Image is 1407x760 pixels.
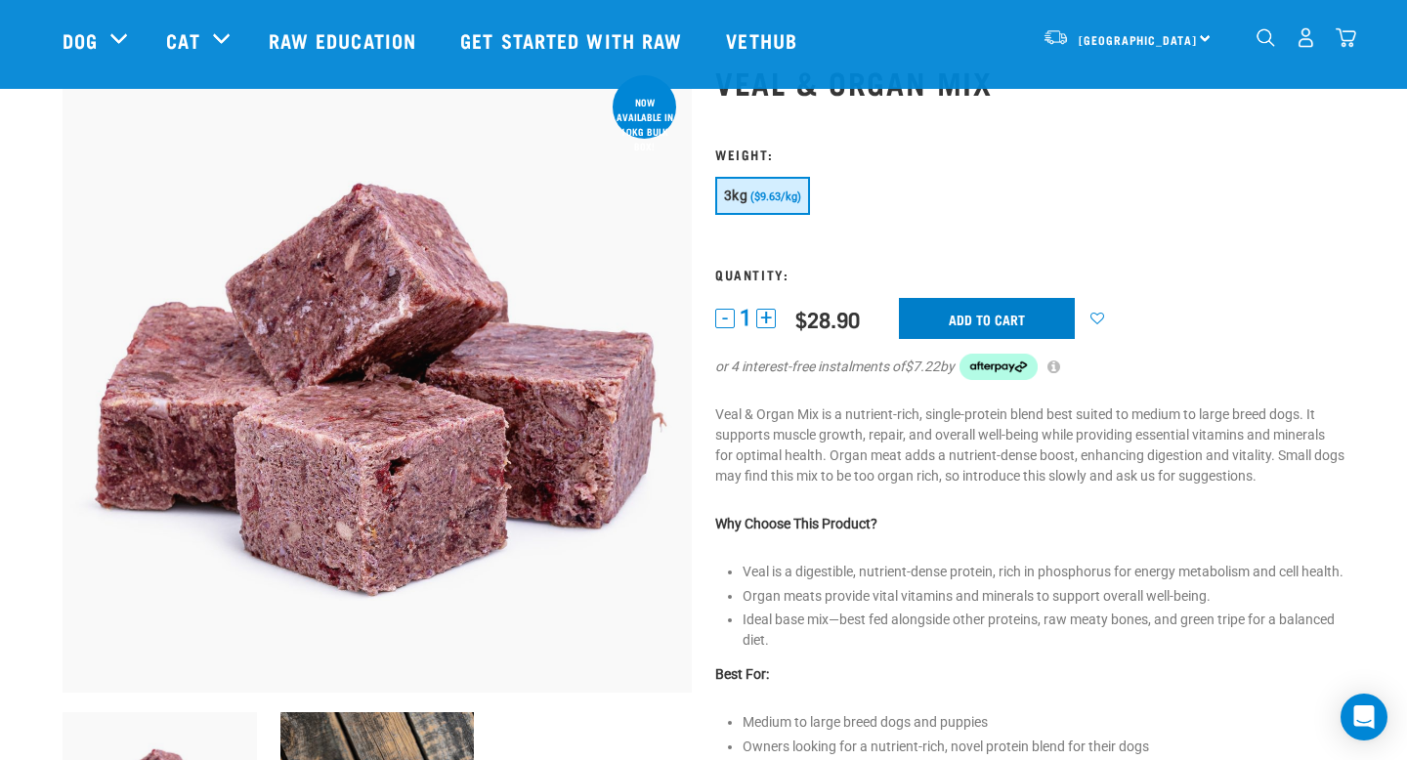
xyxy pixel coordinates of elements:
p: Veal & Organ Mix is a nutrient-rich, single-protein blend best suited to medium to large breed do... [715,404,1344,486]
span: $7.22 [905,357,940,377]
li: Veal is a digestible, nutrient-dense protein, rich in phosphorus for energy metabolism and cell h... [743,562,1344,582]
img: Afterpay [959,354,1038,381]
div: Open Intercom Messenger [1341,694,1387,740]
button: 3kg ($9.63/kg) [715,177,810,215]
div: or 4 interest-free instalments of by [715,354,1344,381]
li: Owners looking for a nutrient-rich, novel protein blend for their dogs [743,737,1344,757]
a: Cat [166,25,199,55]
a: Vethub [706,1,822,79]
button: + [756,309,776,328]
a: Raw Education [249,1,441,79]
button: - [715,309,735,328]
li: Ideal base mix—best fed alongside other proteins, raw meaty bones, and green tripe for a balanced... [743,610,1344,651]
img: user.png [1296,27,1316,48]
img: home-icon-1@2x.png [1257,28,1275,47]
input: Add to cart [899,298,1075,339]
strong: Best For: [715,666,769,682]
h3: Quantity: [715,267,1344,281]
span: [GEOGRAPHIC_DATA] [1079,36,1197,43]
a: Dog [63,25,98,55]
img: 1158 Veal Organ Mix 01 [63,63,692,693]
h3: Weight: [715,147,1344,161]
img: van-moving.png [1043,28,1069,46]
span: 1 [740,308,751,328]
img: home-icon@2x.png [1336,27,1356,48]
a: Get started with Raw [441,1,706,79]
li: Organ meats provide vital vitamins and minerals to support overall well-being. [743,586,1344,607]
li: Medium to large breed dogs and puppies [743,712,1344,733]
span: ($9.63/kg) [750,190,801,203]
div: $28.90 [795,307,860,331]
span: 3kg [724,188,747,203]
strong: Why Choose This Product? [715,516,877,531]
